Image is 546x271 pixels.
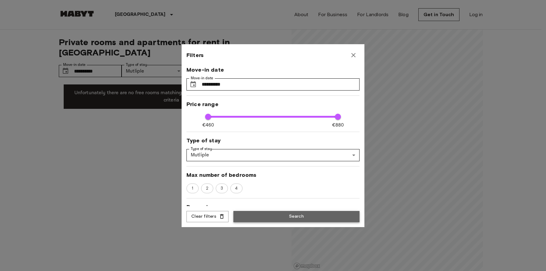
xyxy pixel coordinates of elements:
span: €460 [202,122,214,128]
button: Choose date, selected date is 26 Sep 2025 [187,78,199,91]
span: €880 [332,122,344,128]
div: 3 [216,184,228,193]
div: 1 [186,184,199,193]
span: Type of stay [186,137,360,144]
button: Search [233,211,360,222]
span: 4 [232,185,241,191]
div: Mutliple [186,149,360,161]
span: 1 [188,185,197,191]
button: Clear filters [186,211,229,222]
span: 3 [217,185,226,191]
span: Price range [186,101,360,108]
div: 4 [230,184,243,193]
span: Max number of bedrooms [186,171,360,179]
span: Filters [186,52,204,59]
span: 2 [203,185,212,191]
label: Move-in date [191,76,213,81]
span: Move-in date [186,66,360,73]
div: 2 [201,184,213,193]
span: Room size [186,203,360,211]
label: Type of stay [191,146,212,152]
